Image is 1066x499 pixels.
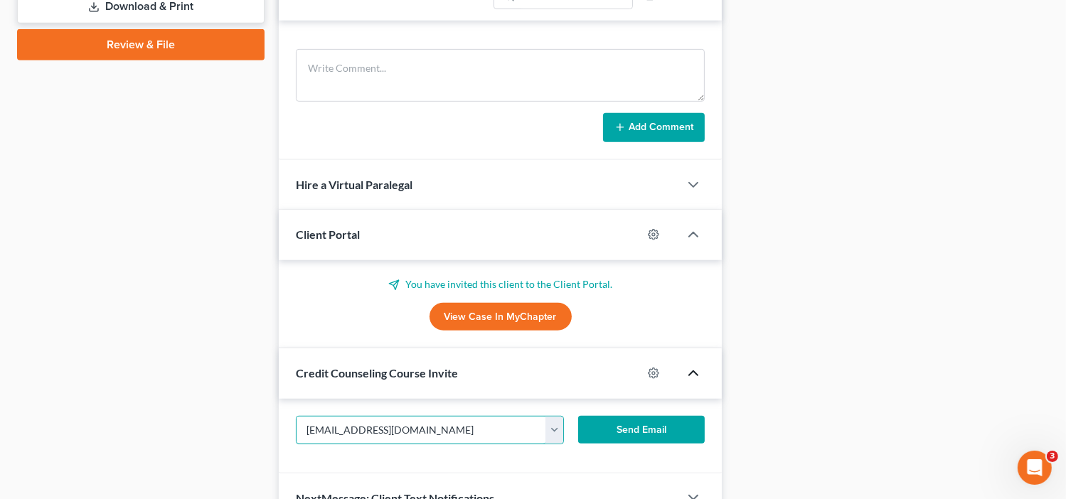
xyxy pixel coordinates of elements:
a: View Case in MyChapter [430,303,572,331]
input: Enter email [297,417,547,444]
span: Hire a Virtual Paralegal [296,178,412,191]
button: Send Email [578,416,705,444]
span: Credit Counseling Course Invite [296,366,458,380]
span: 3 [1047,451,1058,462]
span: Client Portal [296,227,360,241]
button: Add Comment [603,113,705,143]
p: You have invited this client to the Client Portal. [296,277,705,291]
a: Review & File [17,29,265,60]
iframe: Intercom live chat [1018,451,1052,485]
